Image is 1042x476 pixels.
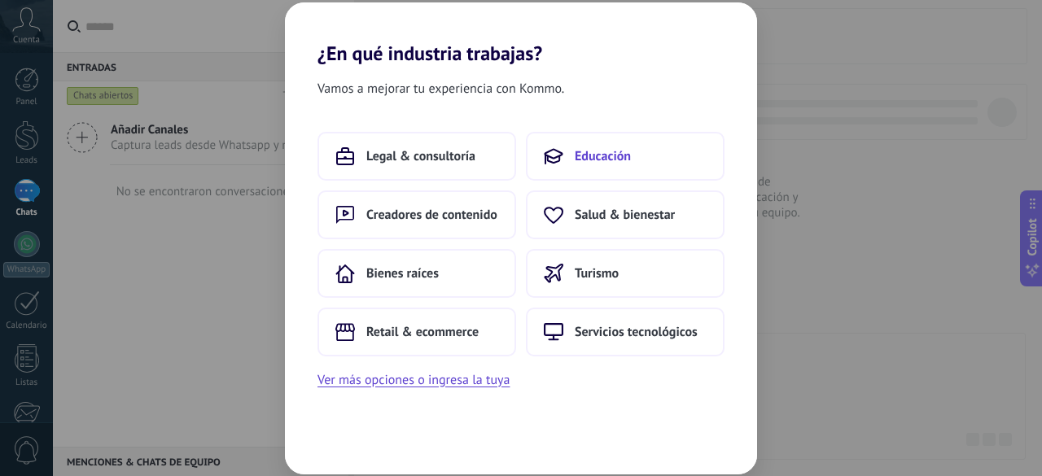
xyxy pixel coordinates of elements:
button: Educación [526,132,725,181]
span: Creadores de contenido [366,207,497,223]
span: Bienes raíces [366,265,439,282]
button: Servicios tecnológicos [526,308,725,356]
button: Bienes raíces [317,249,516,298]
h2: ¿En qué industria trabajas? [285,2,757,65]
span: Retail & ecommerce [366,324,479,340]
button: Creadores de contenido [317,190,516,239]
button: Ver más opciones o ingresa la tuya [317,369,510,391]
span: Turismo [575,265,619,282]
button: Turismo [526,249,725,298]
span: Servicios tecnológicos [575,324,698,340]
span: Educación [575,148,631,164]
span: Legal & consultoría [366,148,475,164]
button: Salud & bienestar [526,190,725,239]
button: Retail & ecommerce [317,308,516,356]
span: Vamos a mejorar tu experiencia con Kommo. [317,78,564,99]
span: Salud & bienestar [575,207,675,223]
button: Legal & consultoría [317,132,516,181]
